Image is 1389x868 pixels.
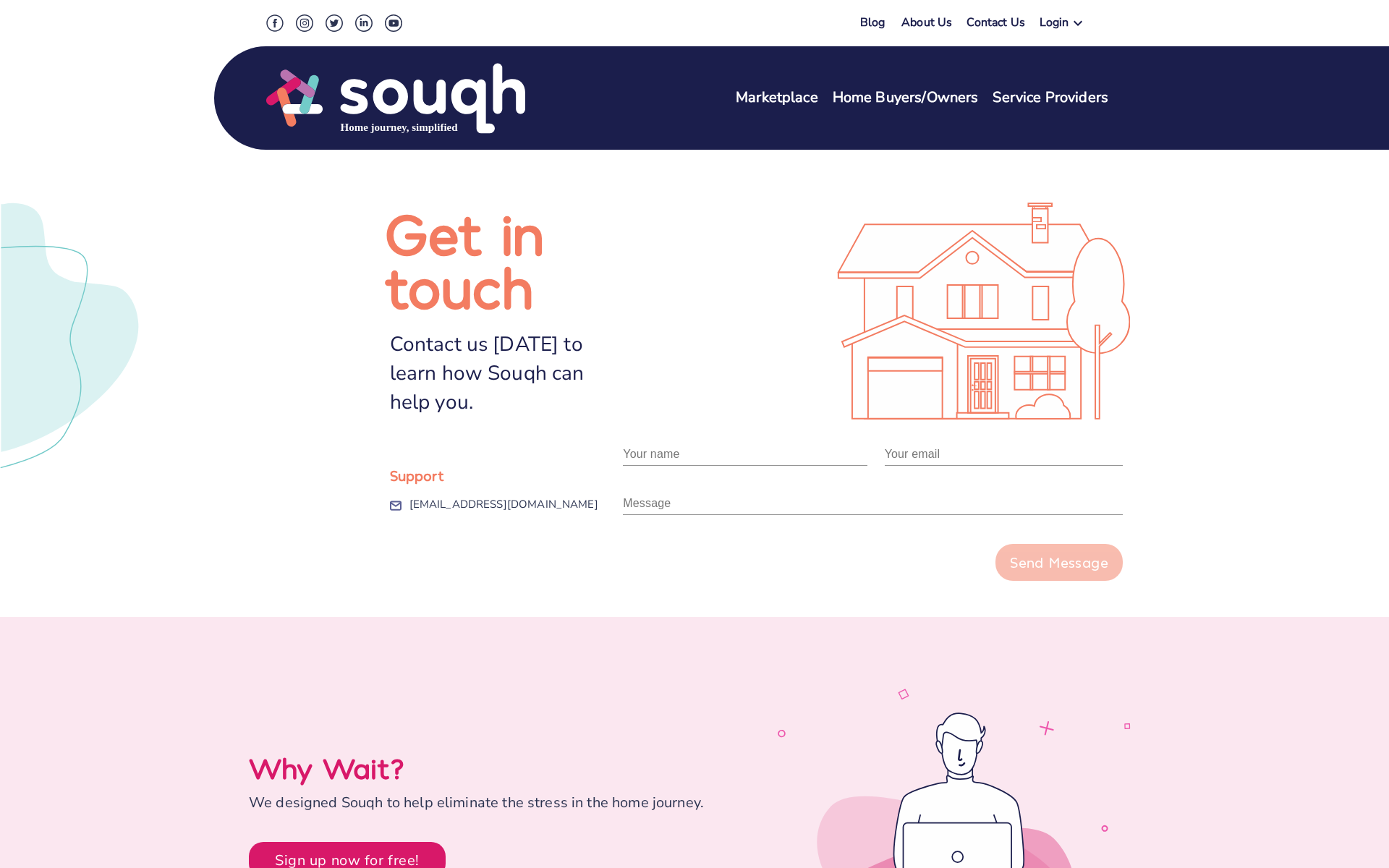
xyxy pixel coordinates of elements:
a: [EMAIL_ADDRESS][DOMAIN_NAME] [409,490,598,519]
a: Blog [860,14,885,30]
a: About Us [901,14,952,35]
img: Illustration svg [837,203,1130,420]
div: We designed Souqh to help eliminate the stress in the home journey. [249,793,769,814]
div: Why Wait? [249,750,769,786]
h1: Get in touch [384,205,624,312]
div: Support [390,461,624,490]
div: Login [1040,14,1069,35]
img: Twitter Social Icon [326,14,343,32]
img: Instagram Social Icon [296,14,313,32]
a: Marketplace [736,88,818,109]
a: Home Buyers/Owners [833,88,979,109]
a: Service Providers [993,88,1108,109]
img: LinkedIn Social Icon [355,14,373,32]
img: Youtube Social Icon [385,14,402,32]
img: Facebook Social Icon [266,14,284,32]
img: Souqh Logo [266,61,525,135]
a: Contact Us [967,14,1025,35]
img: Email Icon [390,493,402,519]
input: Plase provide valid email address. e.g. foo@example.com [885,443,1123,466]
div: Contact us [DATE] to learn how Souqh can help you. [390,330,624,417]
